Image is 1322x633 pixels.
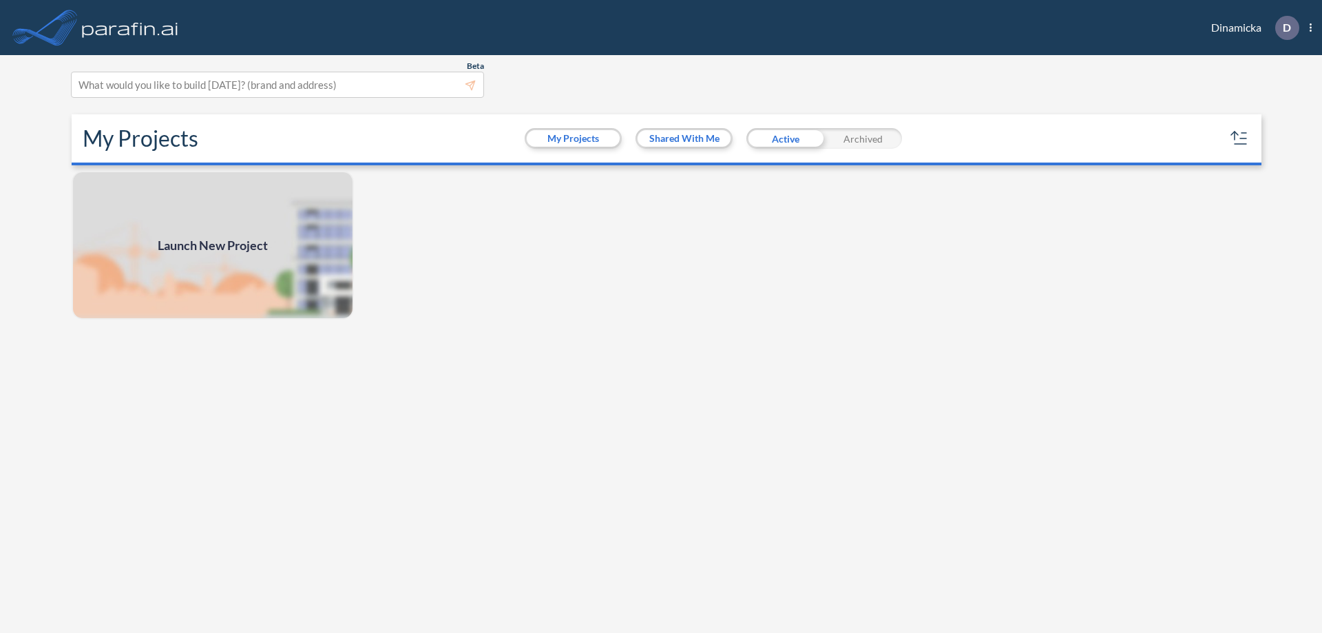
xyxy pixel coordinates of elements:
[79,14,181,41] img: logo
[527,130,620,147] button: My Projects
[1283,21,1291,34] p: D
[158,236,268,255] span: Launch New Project
[467,61,484,72] span: Beta
[824,128,902,149] div: Archived
[1228,127,1250,149] button: sort
[72,171,354,320] img: add
[72,171,354,320] a: Launch New Project
[1190,16,1312,40] div: Dinamicka
[83,125,198,152] h2: My Projects
[746,128,824,149] div: Active
[638,130,731,147] button: Shared With Me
